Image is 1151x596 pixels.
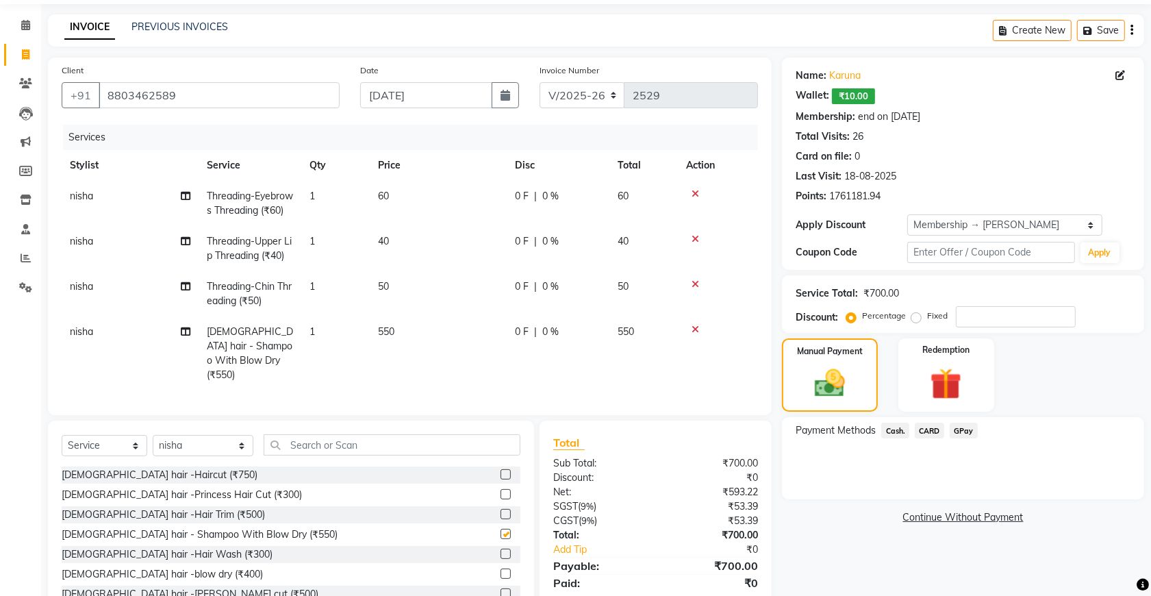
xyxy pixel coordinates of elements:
input: Enter Offer / Coupon Code [907,242,1074,263]
span: | [534,280,537,294]
a: Karuna [829,69,861,83]
span: Threading-Chin Threading (₹50) [207,280,292,307]
div: end on [DATE] [858,110,920,124]
span: 550 [618,325,634,338]
span: 1 [309,280,315,293]
img: _gift.svg [920,364,972,403]
label: Invoice Number [540,64,599,77]
span: nisha [70,235,93,247]
span: 1 [309,235,315,247]
input: Search by Name/Mobile/Email/Code [99,82,340,108]
div: ₹700.00 [863,286,899,301]
th: Action [678,150,758,181]
div: 1761181.94 [829,189,881,203]
div: [DEMOGRAPHIC_DATA] hair - Shampoo With Blow Dry (₹550) [62,527,338,542]
label: Date [360,64,379,77]
span: 40 [378,235,389,247]
span: 9% [581,515,594,526]
div: Membership: [796,110,855,124]
span: 0 % [542,280,559,294]
span: Payment Methods [796,423,876,438]
div: Name: [796,69,826,83]
th: Price [370,150,507,181]
div: [DEMOGRAPHIC_DATA] hair -Princess Hair Cut (₹300) [62,488,302,502]
div: 18-08-2025 [844,169,896,184]
span: SGST [553,500,578,512]
div: Services [63,125,768,150]
label: Fixed [927,310,948,322]
th: Service [199,150,301,181]
button: Save [1077,20,1125,41]
button: Create New [993,20,1072,41]
span: | [534,189,537,203]
span: nisha [70,325,93,338]
span: 60 [618,190,629,202]
span: 550 [378,325,394,338]
a: PREVIOUS INVOICES [131,21,228,33]
th: Stylist [62,150,199,181]
label: Manual Payment [797,345,863,358]
div: Apply Discount [796,218,907,232]
a: Continue Without Payment [785,510,1141,525]
div: ₹0 [656,575,769,591]
span: 40 [618,235,629,247]
div: Total: [543,528,656,543]
th: Total [609,150,678,181]
span: [DEMOGRAPHIC_DATA] hair - Shampoo With Blow Dry (₹550) [207,325,293,381]
span: 50 [618,280,629,293]
span: Total [553,436,585,450]
span: CGST [553,514,579,527]
div: ( ) [543,514,656,528]
div: Coupon Code [796,245,907,260]
div: Total Visits: [796,129,850,144]
label: Client [62,64,84,77]
div: [DEMOGRAPHIC_DATA] hair -Haircut (₹750) [62,468,257,482]
span: CARD [915,423,944,438]
div: Discount: [796,310,838,325]
div: Paid: [543,575,656,591]
label: Percentage [862,310,906,322]
a: INVOICE [64,15,115,40]
div: Service Total: [796,286,858,301]
div: ₹700.00 [656,528,769,543]
span: 0 % [542,189,559,203]
span: 0 F [515,234,529,249]
span: | [534,234,537,249]
div: ₹0 [656,471,769,485]
div: Net: [543,485,656,499]
span: 1 [309,190,315,202]
input: Search or Scan [264,434,520,456]
div: ₹700.00 [656,558,769,574]
div: [DEMOGRAPHIC_DATA] hair -Hair Wash (₹300) [62,547,273,562]
button: +91 [62,82,100,108]
div: 26 [852,129,863,144]
span: 0 % [542,234,559,249]
div: Discount: [543,471,656,485]
th: Qty [301,150,370,181]
span: 0 % [542,325,559,339]
div: ₹53.39 [656,499,769,514]
span: ₹10.00 [832,88,875,104]
span: 0 F [515,280,529,294]
span: 50 [378,280,389,293]
img: _cash.svg [805,366,855,401]
span: 1 [309,325,315,338]
a: Add Tip [543,543,674,557]
div: ₹700.00 [656,456,769,471]
div: Sub Total: [543,456,656,471]
div: Wallet: [796,88,829,104]
span: nisha [70,280,93,293]
div: Last Visit: [796,169,842,184]
div: [DEMOGRAPHIC_DATA] hair -blow dry (₹400) [62,567,263,582]
div: ( ) [543,499,656,514]
div: [DEMOGRAPHIC_DATA] hair -Hair Trim (₹500) [62,508,265,522]
span: 0 F [515,325,529,339]
span: 60 [378,190,389,202]
div: Card on file: [796,149,852,164]
button: Apply [1080,243,1120,263]
span: Threading-Eyebrows Threading (₹60) [207,190,293,216]
span: Cash. [881,423,909,438]
span: Threading-Upper Lip Threading (₹40) [207,235,292,262]
div: ₹53.39 [656,514,769,528]
label: Redemption [922,344,970,356]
